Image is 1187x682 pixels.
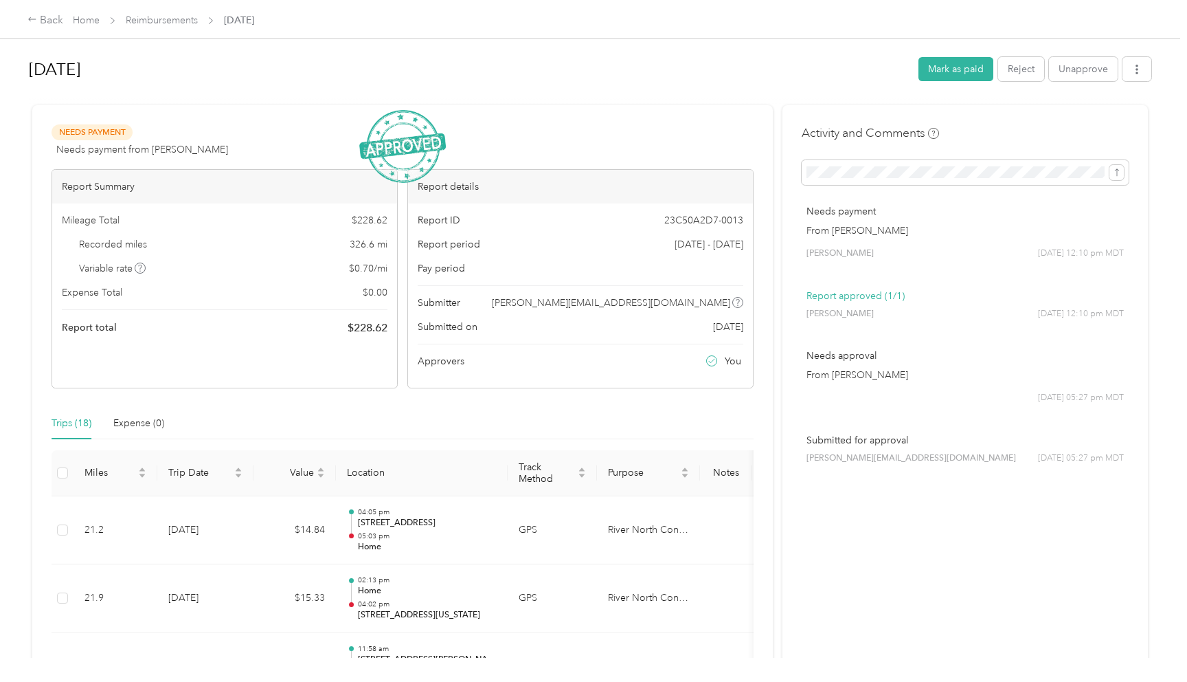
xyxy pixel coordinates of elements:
th: Value [253,450,336,496]
span: [PERSON_NAME] [806,247,874,260]
td: $15.33 [253,564,336,633]
button: Mark as paid [918,57,993,81]
span: caret-down [578,472,586,480]
span: Needs payment from [PERSON_NAME] [56,142,228,157]
span: caret-up [681,465,689,474]
td: GPS [508,564,597,633]
p: 11:58 am [358,644,497,654]
div: Back [27,12,63,29]
span: Track Method [519,461,575,485]
p: 05:03 pm [358,531,497,541]
div: Report details [408,170,753,203]
span: caret-up [234,465,242,474]
span: Submitter [418,296,460,310]
td: 21.9 [74,564,157,633]
h4: Activity and Comments [802,124,939,142]
td: $14.84 [253,496,336,565]
p: Needs approval [806,349,1124,363]
span: 23C50A2D7-0013 [664,213,743,228]
button: Reject [998,57,1044,81]
span: [DATE] - [DATE] [675,237,743,252]
span: Pay period [418,261,465,276]
span: Submitted on [418,320,477,334]
span: [DATE] [224,13,254,27]
span: Report total [62,320,117,335]
img: ApprovedStamp [359,110,446,184]
h1: Sep 2025 [29,53,909,86]
td: GPS [508,496,597,565]
span: Purpose [608,467,678,478]
p: Report approved (1/1) [806,289,1124,303]
th: Miles [74,450,157,496]
span: [PERSON_NAME][EMAIL_ADDRESS][DOMAIN_NAME] [806,452,1016,465]
div: Report Summary [52,170,397,203]
th: Tags [751,450,803,496]
span: caret-down [317,472,325,480]
span: [DATE] 05:27 pm MDT [1038,392,1124,404]
span: caret-up [578,465,586,474]
th: Location [336,450,508,496]
span: Recorded miles [79,237,147,252]
span: Value [264,467,314,478]
span: caret-down [234,472,242,480]
span: $ 228.62 [352,213,387,228]
td: River North Construction Company [597,496,700,565]
span: Variable rate [79,261,146,276]
span: $ 0.70 / mi [349,261,387,276]
span: caret-down [138,472,146,480]
span: [DATE] [713,320,743,334]
div: Expense (0) [113,416,164,431]
th: Track Method [508,450,597,496]
a: Reimbursements [126,14,198,26]
p: Home [358,585,497,597]
th: Purpose [597,450,700,496]
td: 21.2 [74,496,157,565]
span: Trip Date [168,467,231,478]
p: [STREET_ADDRESS] [358,517,497,529]
p: Needs payment [806,204,1124,219]
p: 02:13 pm [358,575,497,585]
span: Report period [418,237,480,252]
span: Mileage Total [62,213,120,228]
p: From [PERSON_NAME] [806,368,1124,382]
span: $ 228.62 [348,320,387,336]
th: Notes [700,450,751,496]
span: caret-up [317,465,325,474]
span: Approvers [418,354,464,368]
span: 326.6 mi [350,237,387,252]
span: You [725,354,741,368]
p: 04:02 pm [358,599,497,609]
p: Submitted for approval [806,433,1124,448]
p: From [PERSON_NAME] [806,223,1124,238]
p: Home [358,541,497,553]
span: [PERSON_NAME][EMAIL_ADDRESS][DOMAIN_NAME] [492,296,730,310]
button: Unapprove [1049,57,1118,81]
div: Trips (18) [52,416,91,431]
p: [STREET_ADDRESS][PERSON_NAME] [358,654,497,666]
iframe: Everlance-gr Chat Button Frame [1110,605,1187,682]
td: River North Construction Company [597,564,700,633]
span: $ 0.00 [363,285,387,300]
span: [DATE] 12:10 pm MDT [1038,247,1124,260]
span: Needs Payment [52,124,133,140]
th: Trip Date [157,450,253,496]
p: 04:05 pm [358,507,497,517]
span: [DATE] 05:27 pm MDT [1038,452,1124,465]
p: [STREET_ADDRESS][US_STATE] [358,609,497,621]
td: [DATE] [157,564,253,633]
span: [PERSON_NAME] [806,308,874,320]
span: [DATE] 12:10 pm MDT [1038,308,1124,320]
span: Expense Total [62,285,122,300]
a: Home [73,14,100,26]
span: caret-up [138,465,146,474]
span: Miles [84,467,135,478]
span: Report ID [418,213,460,228]
td: [DATE] [157,496,253,565]
span: caret-down [681,472,689,480]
